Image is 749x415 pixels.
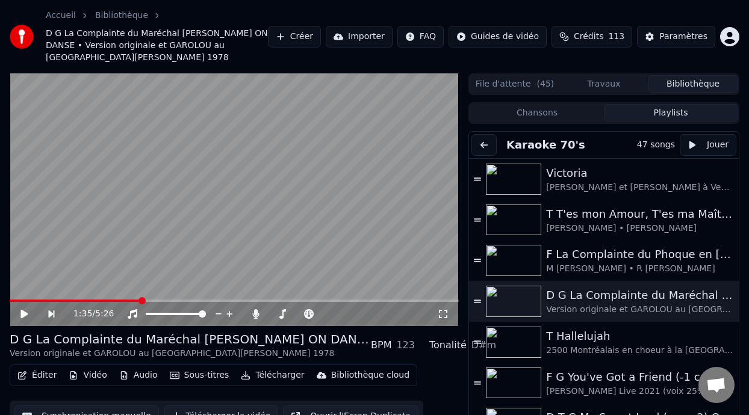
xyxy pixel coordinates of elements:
[165,367,234,384] button: Sous-titres
[648,75,738,93] button: Bibliothèque
[236,367,309,384] button: Télécharger
[13,367,61,384] button: Éditer
[608,31,624,43] span: 113
[10,348,371,360] div: Version originale et GAROLOU au [GEOGRAPHIC_DATA][PERSON_NAME] 1978
[470,75,559,93] button: File d'attente
[659,31,707,43] div: Paramètres
[95,308,114,320] span: 5:26
[10,25,34,49] img: youka
[637,139,675,151] div: 47 songs
[537,78,555,90] span: ( 45 )
[546,287,734,304] div: D G La Complainte du Maréchal [PERSON_NAME] ON DANSE
[546,165,734,182] div: Victoria
[397,26,444,48] button: FAQ
[559,75,648,93] button: Travaux
[46,28,268,64] span: D G La Complainte du Maréchal [PERSON_NAME] ON DANSE • Version originale et GAROLOU au [GEOGRAPHI...
[73,308,102,320] div: /
[546,223,734,235] div: [PERSON_NAME] • [PERSON_NAME]
[546,206,734,223] div: T T'es mon Amour, T'es ma Maîtresse
[604,104,738,121] button: Playlists
[574,31,603,43] span: Crédits
[546,386,722,398] div: [PERSON_NAME] Live 2021 (voix 25%)
[680,134,736,156] button: Jouer
[396,338,415,352] div: 123
[637,26,715,48] button: Paramètres
[114,367,163,384] button: Audio
[470,104,604,121] button: Chansons
[552,26,632,48] button: Crédits113
[326,26,393,48] button: Importer
[546,369,722,386] div: F G You've Got a Friend (-1 capo 1)
[73,308,92,320] span: 1:35
[546,263,734,275] div: M [PERSON_NAME] • R [PERSON_NAME]
[698,367,735,403] div: Ouvrir le chat
[546,182,734,194] div: [PERSON_NAME] et [PERSON_NAME] à Vedettes en direct 1978
[449,26,547,48] button: Guides de vidéo
[95,10,148,22] a: Bibliothèque
[268,26,321,48] button: Créer
[64,367,111,384] button: Vidéo
[502,137,590,153] button: Karaoke 70's
[46,10,268,64] nav: breadcrumb
[46,10,76,22] a: Accueil
[546,304,734,316] div: Version originale et GAROLOU au [GEOGRAPHIC_DATA][PERSON_NAME] 1978
[429,338,467,352] div: Tonalité
[546,328,734,345] div: T Hallelujah
[546,345,734,357] div: 2500 Montréalais en choeur à la [GEOGRAPHIC_DATA]
[10,331,371,348] div: D G La Complainte du Maréchal [PERSON_NAME] ON DANSE
[371,338,391,352] div: BPM
[546,246,734,263] div: F La Complainte du Phoque en [US_STATE]
[331,369,409,381] div: Bibliothèque cloud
